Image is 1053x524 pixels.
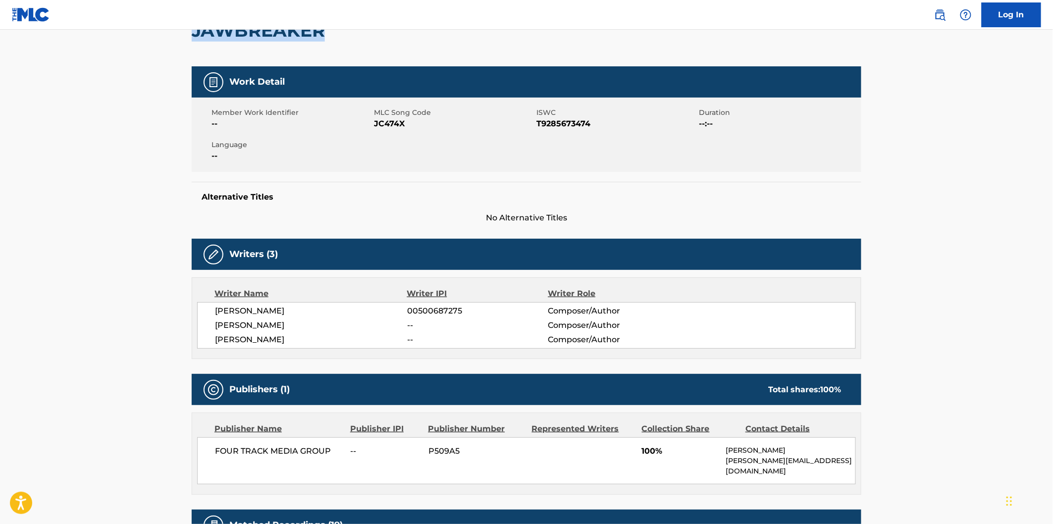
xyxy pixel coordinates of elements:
[768,384,842,396] div: Total shares:
[215,319,407,331] span: [PERSON_NAME]
[211,140,371,150] span: Language
[350,423,421,435] div: Publisher IPI
[821,385,842,394] span: 100 %
[1006,486,1012,516] div: Drag
[407,334,548,346] span: --
[726,456,855,476] p: [PERSON_NAME][EMAIL_ADDRESS][DOMAIN_NAME]
[699,107,859,118] span: Duration
[229,76,285,88] h5: Work Detail
[202,192,851,202] h5: Alternative Titles
[208,249,219,261] img: Writers
[229,384,290,395] h5: Publishers (1)
[211,107,371,118] span: Member Work Identifier
[642,423,738,435] div: Collection Share
[215,334,407,346] span: [PERSON_NAME]
[745,423,842,435] div: Contact Details
[407,305,548,317] span: 00500687275
[211,118,371,130] span: --
[536,118,696,130] span: T9285673474
[934,9,946,21] img: search
[642,445,719,457] span: 100%
[407,288,548,300] div: Writer IPI
[960,9,972,21] img: help
[374,118,534,130] span: JC474X
[215,445,343,457] span: FOUR TRACK MEDIA GROUP
[374,107,534,118] span: MLC Song Code
[532,423,634,435] div: Represented Writers
[982,2,1041,27] a: Log In
[930,5,950,25] a: Public Search
[428,423,524,435] div: Publisher Number
[214,423,343,435] div: Publisher Name
[548,319,676,331] span: Composer/Author
[1003,476,1053,524] iframe: Chat Widget
[208,384,219,396] img: Publishers
[536,107,696,118] span: ISWC
[215,305,407,317] span: [PERSON_NAME]
[407,319,548,331] span: --
[956,5,976,25] div: Help
[428,445,525,457] span: P509A5
[548,305,676,317] span: Composer/Author
[211,150,371,162] span: --
[192,19,330,42] h2: JAWBREAKER
[192,212,861,224] span: No Alternative Titles
[208,76,219,88] img: Work Detail
[699,118,859,130] span: --:--
[229,249,278,260] h5: Writers (3)
[726,445,855,456] p: [PERSON_NAME]
[548,334,676,346] span: Composer/Author
[214,288,407,300] div: Writer Name
[351,445,421,457] span: --
[548,288,676,300] div: Writer Role
[12,7,50,22] img: MLC Logo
